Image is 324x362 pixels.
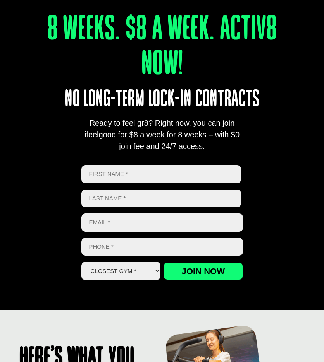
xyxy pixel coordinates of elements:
p: No long-term lock-in contracts [17,82,308,117]
input: First name * [81,165,241,183]
input: Phone * [81,238,243,256]
h1: 8 Weeks. $8 A Week. Activ8 Now! [33,13,291,82]
input: Last name * [81,190,241,208]
input: Join now [164,262,243,280]
div: Ready to feel gr8? Right now, you can join ifeelgood for $8 a week for 8 weeks – with $0 join fee... [81,117,243,152]
input: Email * [81,213,243,232]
